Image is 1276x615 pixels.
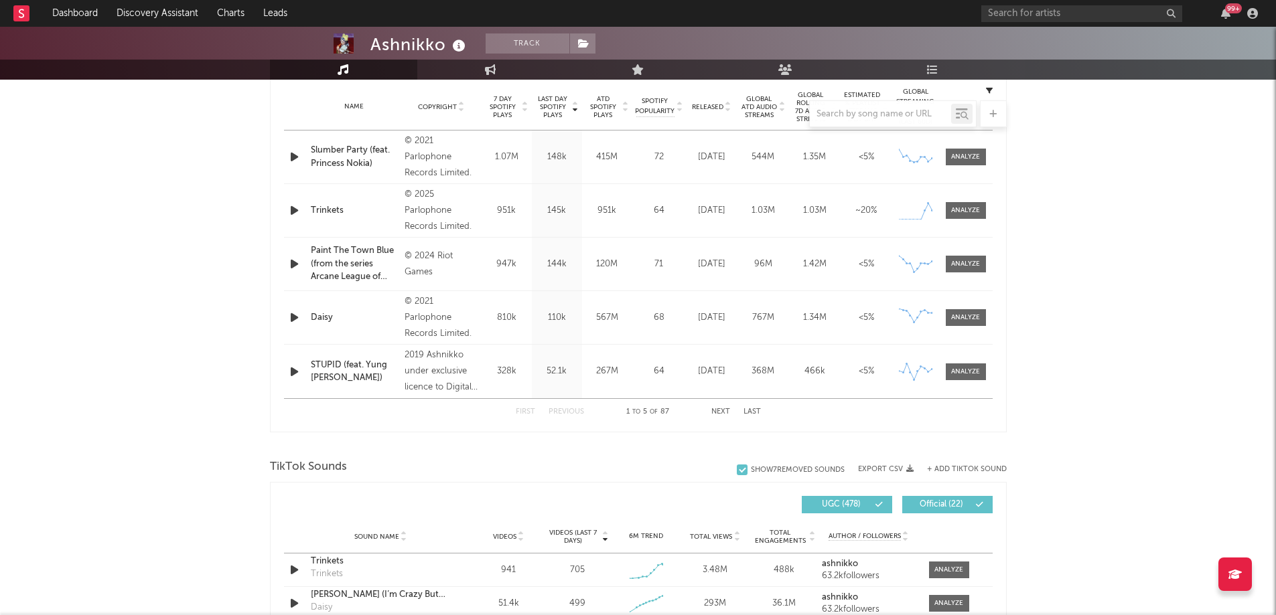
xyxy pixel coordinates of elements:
div: © 2021 Parlophone Records Limited. [405,133,478,181]
div: 6M Trend [615,531,677,541]
div: 144k [535,258,579,271]
div: Ashnikko [370,33,469,56]
div: [DATE] [689,204,734,217]
button: Export CSV [858,465,914,473]
span: Global ATD Audio Streams [741,95,778,119]
div: ~ 20 % [844,204,889,217]
div: Trinkets [311,567,343,581]
span: Sound Name [354,533,399,541]
button: 99+ [1221,8,1230,19]
strong: ashnikko [822,593,858,602]
span: TikTok Sounds [270,459,347,475]
button: + Add TikTok Sound [914,466,1007,473]
div: 415M [585,151,629,164]
div: 1.07M [485,151,528,164]
div: <5% [844,151,889,164]
div: 71 [636,258,683,271]
div: <5% [844,365,889,378]
button: Next [711,408,730,416]
span: Global Rolling 7D Audio Streams [792,91,829,123]
div: © 2024 Riot Games [405,248,478,280]
div: 36.1M [753,597,815,610]
div: STUPID (feat. Yung [PERSON_NAME]) [311,359,399,385]
div: 705 [570,563,585,577]
span: Estimated % Playlist Streams Last Day [844,91,881,123]
span: of [650,409,658,415]
div: 96M [741,258,786,271]
span: Author / Followers [829,532,901,541]
input: Search by song name or URL [810,109,951,120]
a: [PERSON_NAME] (I’m Crazy But You Like That) [311,588,451,602]
div: <5% [844,311,889,325]
div: 941 [478,563,540,577]
div: 63.2k followers [822,572,915,581]
div: © 2025 Parlophone Records Limited. [405,187,478,235]
div: 1.42M [792,258,837,271]
span: ATD Spotify Plays [585,95,621,119]
div: 767M [741,311,786,325]
span: Last Day Spotify Plays [535,95,571,119]
div: Global Streaming Trend (Last 60D) [896,87,936,127]
a: Daisy [311,311,399,325]
div: [DATE] [689,365,734,378]
div: 64 [636,365,683,378]
div: 52.1k [535,365,579,378]
div: 3.48M [684,563,746,577]
div: 947k [485,258,528,271]
div: 148k [535,151,579,164]
a: Paint The Town Blue (from the series Arcane League of Legends) [311,244,399,284]
div: [DATE] [689,258,734,271]
button: UGC(478) [802,496,892,513]
span: 7 Day Spotify Plays [485,95,520,119]
div: 1 5 87 [611,404,685,420]
div: 110k [535,311,579,325]
div: 267M [585,365,629,378]
a: Trinkets [311,204,399,217]
div: [DATE] [689,311,734,325]
a: Slumber Party (feat. Princess Nokia) [311,144,399,170]
div: <5% [844,258,889,271]
a: ashnikko [822,559,915,569]
span: Official ( 22 ) [911,501,973,509]
div: 951k [585,204,629,217]
div: 145k [535,204,579,217]
button: First [516,408,535,416]
div: 1.35M [792,151,837,164]
span: UGC ( 478 ) [810,501,872,509]
div: 1.03M [792,204,837,217]
div: Daisy [311,601,332,614]
span: Videos [493,533,516,541]
span: Spotify Popularity [635,96,675,116]
a: ashnikko [822,593,915,602]
span: to [632,409,640,415]
div: 99 + [1225,3,1242,13]
div: 567M [585,311,629,325]
input: Search for artists [981,5,1182,22]
div: 64 [636,204,683,217]
div: 488k [753,563,815,577]
span: Total Views [690,533,732,541]
div: 368M [741,365,786,378]
div: 1.03M [741,204,786,217]
span: Videos (last 7 days) [546,529,600,545]
div: 293M [684,597,746,610]
div: 68 [636,311,683,325]
div: © 2021 Parlophone Records Limited. [405,294,478,342]
div: 1.34M [792,311,837,325]
div: 72 [636,151,683,164]
button: Previous [549,408,584,416]
button: Official(22) [902,496,993,513]
div: 544M [741,151,786,164]
div: Show 7 Removed Sounds [751,466,845,474]
div: [DATE] [689,151,734,164]
a: Trinkets [311,555,451,568]
strong: ashnikko [822,559,858,568]
div: 51.4k [478,597,540,610]
div: 328k [485,365,528,378]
